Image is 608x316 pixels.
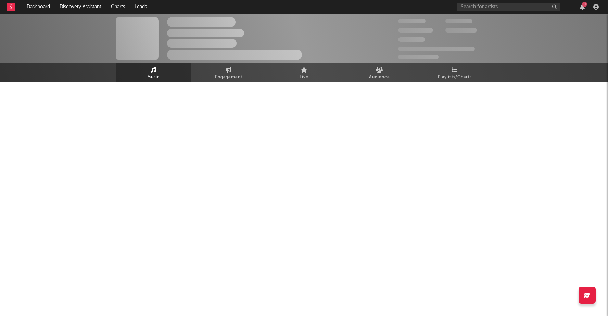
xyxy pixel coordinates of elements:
span: Engagement [215,73,242,81]
span: Audience [369,73,390,81]
button: 8 [580,4,585,10]
span: 1,000,000 [445,28,477,33]
span: 100,000 [445,19,472,23]
span: 50,000,000 [398,28,433,33]
span: Music [147,73,160,81]
input: Search for artists [457,3,560,11]
a: Engagement [191,63,266,82]
a: Music [116,63,191,82]
a: Playlists/Charts [417,63,492,82]
span: Jump Score: 85.0 [398,55,439,59]
span: 300,000 [398,19,426,23]
a: Audience [342,63,417,82]
span: 50,000,000 Monthly Listeners [398,47,475,51]
span: Playlists/Charts [438,73,472,81]
a: Live [266,63,342,82]
div: 8 [582,2,587,7]
span: 100,000 [398,37,425,42]
span: Live [300,73,308,81]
